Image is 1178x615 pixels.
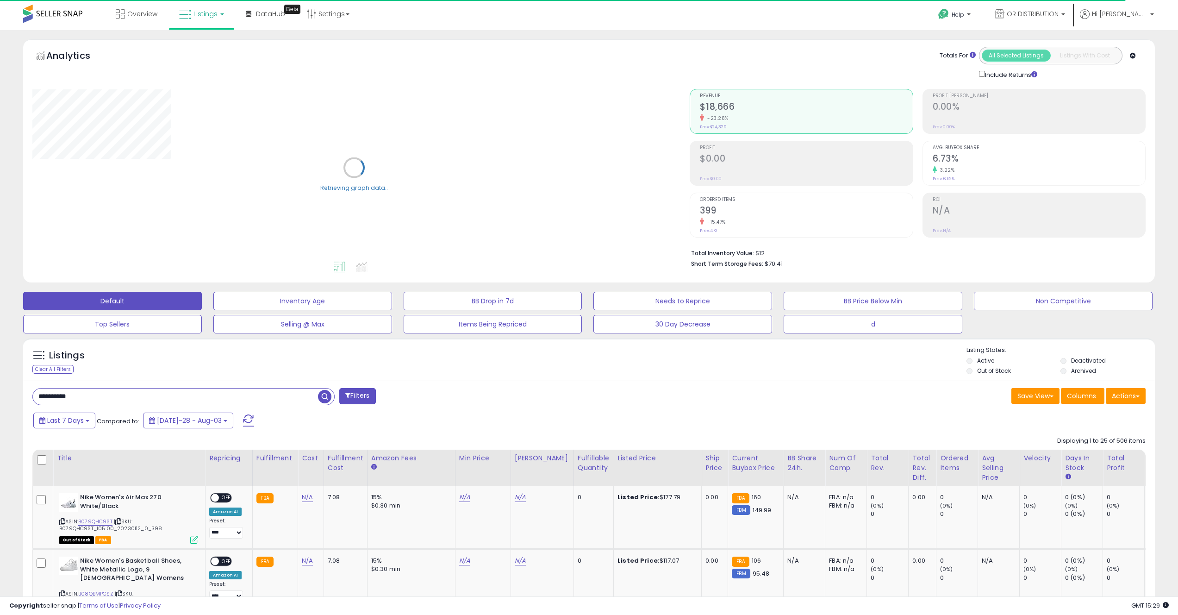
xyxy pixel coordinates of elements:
div: FBM: n/a [829,502,860,510]
a: Help [931,1,980,30]
span: ROI [933,197,1145,202]
div: Preset: [209,518,245,539]
span: Ordered Items [700,197,912,202]
h2: 399 [700,205,912,218]
div: FBM: n/a [829,565,860,573]
span: 95.48 [753,569,770,578]
div: 0 [940,510,978,518]
div: 7.08 [328,493,360,502]
small: Amazon Fees. [371,463,377,471]
h2: 6.73% [933,153,1145,166]
div: ASIN: [59,557,198,615]
a: N/A [459,493,470,502]
div: Ordered Items [940,453,974,473]
div: Amazon AI [209,571,242,579]
button: Save View [1011,388,1060,404]
i: Get Help [938,8,949,20]
div: 0 (0%) [1065,574,1103,582]
div: $0.30 min [371,502,448,510]
div: 0 [1107,493,1144,502]
div: 0.00 [705,493,721,502]
div: 0 [1023,510,1061,518]
button: d [784,315,962,333]
div: Retrieving graph data.. [320,183,388,192]
small: FBA [256,557,274,567]
small: (0%) [1023,565,1036,573]
small: (0%) [940,502,953,509]
span: Help [952,11,964,19]
span: Profit [700,145,912,151]
div: Current Buybox Price [732,453,779,473]
h2: 0.00% [933,101,1145,114]
div: 15% [371,557,448,565]
div: 7.08 [328,557,360,565]
li: $12 [691,247,1139,258]
span: | SKU: B08QBMPCSZ_66.00_20221223_53613_156 [59,590,173,604]
button: BB Drop in 7d [404,292,582,310]
img: 31KVfoYwc1L._SL40_.jpg [59,493,78,512]
div: 0 [940,493,978,502]
a: N/A [459,556,470,565]
label: Active [977,357,994,364]
button: Last 7 Days [33,413,95,428]
div: Days In Stock [1065,453,1099,473]
div: Total Profit [1107,453,1141,473]
button: Filters [339,388,375,404]
small: FBM [732,569,750,578]
span: Profit [PERSON_NAME] [933,94,1145,99]
span: Hi [PERSON_NAME] [1092,9,1147,19]
a: N/A [302,556,313,565]
small: FBA [732,557,749,567]
div: Include Returns [972,69,1048,80]
small: (0%) [1107,502,1120,509]
span: FBA [95,536,111,544]
div: 0 [1107,574,1144,582]
b: Total Inventory Value: [691,249,754,257]
small: Days In Stock. [1065,473,1071,481]
a: N/A [302,493,313,502]
a: Privacy Policy [120,601,161,610]
div: FBA: n/a [829,493,860,502]
label: Out of Stock [977,367,1011,375]
div: 0 [578,493,606,502]
button: All Selected Listings [982,50,1051,62]
span: 149.99 [753,506,772,515]
a: B079QHC9ST [78,518,112,526]
div: 0 [871,574,908,582]
a: B08QBMPCSZ [78,590,113,598]
button: Selling @ Max [213,315,392,333]
span: 160 [752,493,761,502]
div: 0 [1023,493,1061,502]
h2: $18,666 [700,101,912,114]
label: Deactivated [1071,357,1106,364]
span: Compared to: [97,417,139,426]
div: 0 (0%) [1065,557,1103,565]
img: 31OVlgn6+4L._SL40_.jpg [59,557,78,575]
small: (0%) [1107,565,1120,573]
div: 0 [871,557,908,565]
small: Prev: 6.52% [933,176,954,182]
span: All listings that are currently out of stock and unavailable for purchase on Amazon [59,536,94,544]
small: (0%) [940,565,953,573]
div: 0 [871,493,908,502]
div: Min Price [459,453,507,463]
div: 15% [371,493,448,502]
label: Archived [1071,367,1096,375]
div: 0 [940,557,978,565]
div: $0.30 min [371,565,448,573]
button: [DATE]-28 - Aug-03 [143,413,233,428]
span: | SKU: B079QHC9ST_105.00_20230112_0_398 [59,518,162,532]
span: Avg. Buybox Share [933,145,1145,151]
div: N/A [982,557,1012,565]
div: N/A [787,557,818,565]
div: ASIN: [59,493,198,543]
div: 0 [1023,574,1061,582]
a: Terms of Use [79,601,118,610]
small: Prev: N/A [933,228,951,233]
button: 30 Day Decrease [593,315,772,333]
div: Velocity [1023,453,1057,463]
div: FBA: n/a [829,557,860,565]
small: FBA [256,493,274,503]
div: Avg Selling Price [982,453,1016,483]
span: Columns [1067,391,1096,401]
